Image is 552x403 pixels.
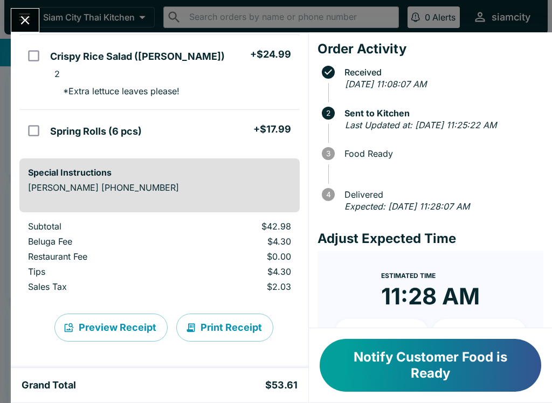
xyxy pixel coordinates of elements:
[432,319,526,346] button: + 20
[185,221,291,232] p: $42.98
[253,123,291,136] h5: + $17.99
[265,379,298,392] h5: $53.61
[250,48,291,61] h5: + $24.99
[335,319,429,346] button: + 10
[339,190,543,199] span: Delivered
[50,50,225,63] h5: Crispy Rice Salad ([PERSON_NAME])
[339,108,543,118] span: Sent to Kitchen
[185,266,291,277] p: $4.30
[28,167,291,178] h6: Special Instructions
[326,190,330,199] text: 4
[28,281,168,292] p: Sales Tax
[320,339,541,392] button: Notify Customer Food is Ready
[185,281,291,292] p: $2.03
[54,86,180,96] p: * Extra lettuce leaves please!
[339,149,543,158] span: Food Ready
[185,236,291,247] p: $4.30
[318,231,543,247] h4: Adjust Expected Time
[50,125,142,138] h5: Spring Rolls (6 pcs)
[28,236,168,247] p: Beluga Fee
[28,266,168,277] p: Tips
[11,9,39,32] button: Close
[339,67,543,77] span: Received
[345,120,496,130] em: Last Updated at: [DATE] 11:25:22 AM
[344,201,470,212] em: Expected: [DATE] 11:28:07 AM
[381,272,436,280] span: Estimated Time
[185,251,291,262] p: $0.00
[318,41,543,57] h4: Order Activity
[19,221,300,296] table: orders table
[326,149,330,158] text: 3
[345,79,426,89] em: [DATE] 11:08:07 AM
[28,251,168,262] p: Restaurant Fee
[381,282,480,310] time: 11:28 AM
[28,182,291,193] p: [PERSON_NAME] [PHONE_NUMBER]
[326,109,330,117] text: 2
[22,379,76,392] h5: Grand Total
[54,314,168,342] button: Preview Receipt
[176,314,273,342] button: Print Receipt
[54,68,60,79] p: 2
[28,221,168,232] p: Subtotal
